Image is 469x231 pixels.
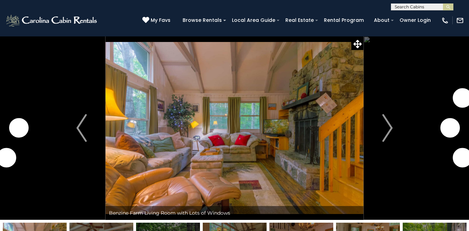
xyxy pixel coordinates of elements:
[363,36,411,220] button: Next
[282,15,317,26] a: Real Estate
[456,17,464,24] img: mail-regular-white.png
[151,17,170,24] span: My Favs
[142,17,172,24] a: My Favs
[76,114,87,142] img: arrow
[320,15,367,26] a: Rental Program
[382,114,393,142] img: arrow
[228,15,279,26] a: Local Area Guide
[106,206,363,220] div: Benzine Farm Living Room with Lots of Windows
[370,15,393,26] a: About
[441,17,449,24] img: phone-regular-white.png
[58,36,106,220] button: Previous
[5,14,99,27] img: White-1-2.png
[179,15,225,26] a: Browse Rentals
[396,15,434,26] a: Owner Login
